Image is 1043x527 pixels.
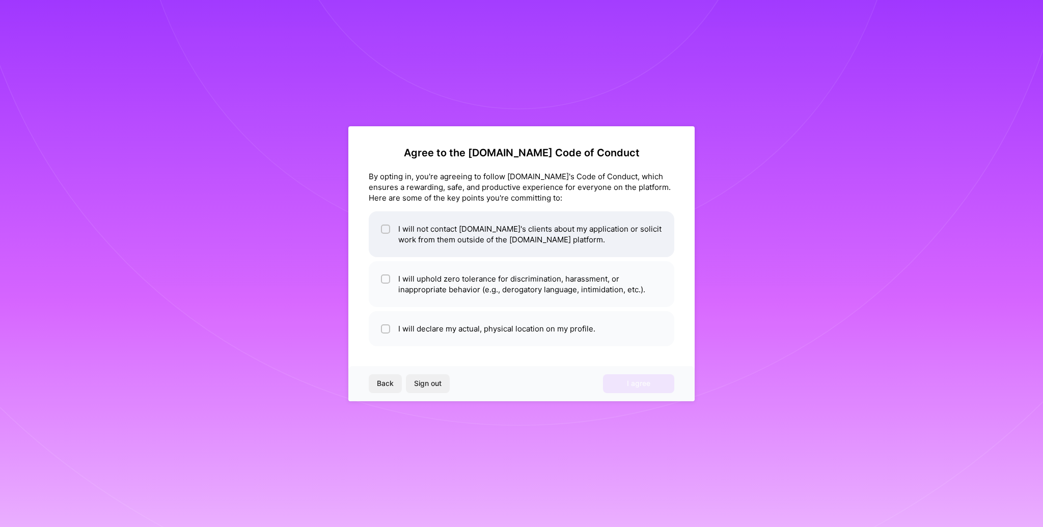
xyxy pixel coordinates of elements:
[369,261,674,307] li: I will uphold zero tolerance for discrimination, harassment, or inappropriate behavior (e.g., der...
[414,378,442,389] span: Sign out
[377,378,394,389] span: Back
[369,374,402,393] button: Back
[369,171,674,203] div: By opting in, you're agreeing to follow [DOMAIN_NAME]'s Code of Conduct, which ensures a rewardin...
[369,211,674,257] li: I will not contact [DOMAIN_NAME]'s clients about my application or solicit work from them outside...
[369,311,674,346] li: I will declare my actual, physical location on my profile.
[406,374,450,393] button: Sign out
[369,147,674,159] h2: Agree to the [DOMAIN_NAME] Code of Conduct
